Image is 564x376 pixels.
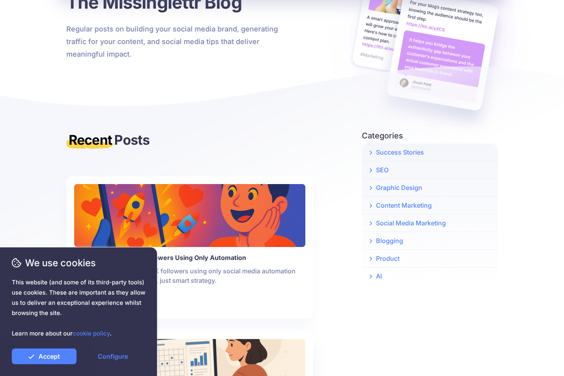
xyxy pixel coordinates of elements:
b: How To Grow to 100K Followers Using Only Automation [74,253,305,262]
span: We use cookies [12,256,145,270]
h3: Posts [66,131,313,149]
a: Social Media Marketing [362,214,498,232]
h5: Categories [362,131,498,140]
a: Configure [80,348,145,364]
a: SEO [362,161,498,179]
span: This website (and some of its third-party tools) use cookies. These are important as they allow u... [12,277,145,339]
a: Success Stories [362,144,498,161]
a: AI [362,267,498,285]
a: Product [362,250,498,267]
p: Regular posts on building your social media brand, generating traffic for your content, and socia... [66,23,288,61]
p: Discover how I grew to 100K followers using only social media automation tools—no team, no burnou... [74,266,305,285]
a: Accept [12,348,77,364]
a: cookie policy [73,330,110,337]
a: Content Marketing [362,197,498,214]
mark: Recent [66,132,115,150]
a: How To Grow to 100K Followers Using Only AutomationDiscover how I grew to 100K followers using on... [74,214,305,285]
img: Justine Van Noort [74,184,305,247]
a: Blogging [362,232,498,249]
a: Graphic Design [362,179,498,196]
